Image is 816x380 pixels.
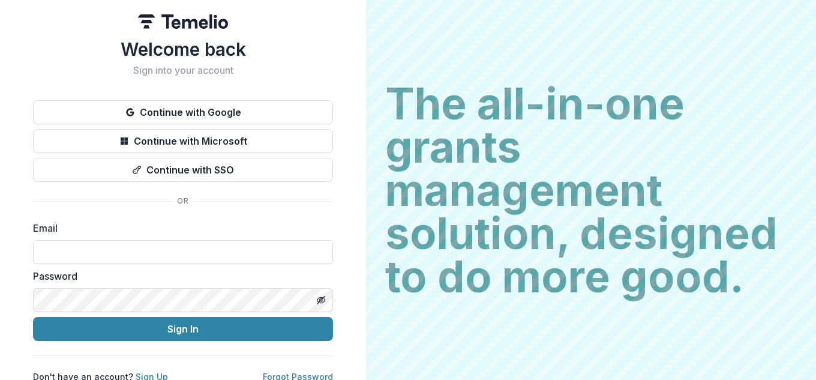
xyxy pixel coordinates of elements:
[33,100,333,124] button: Continue with Google
[138,14,228,29] img: Temelio
[33,158,333,182] button: Continue with SSO
[33,317,333,341] button: Sign In
[33,65,333,76] h2: Sign into your account
[33,38,333,60] h1: Welcome back
[33,221,326,235] label: Email
[33,129,333,153] button: Continue with Microsoft
[33,269,326,283] label: Password
[311,291,331,310] button: Toggle password visibility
